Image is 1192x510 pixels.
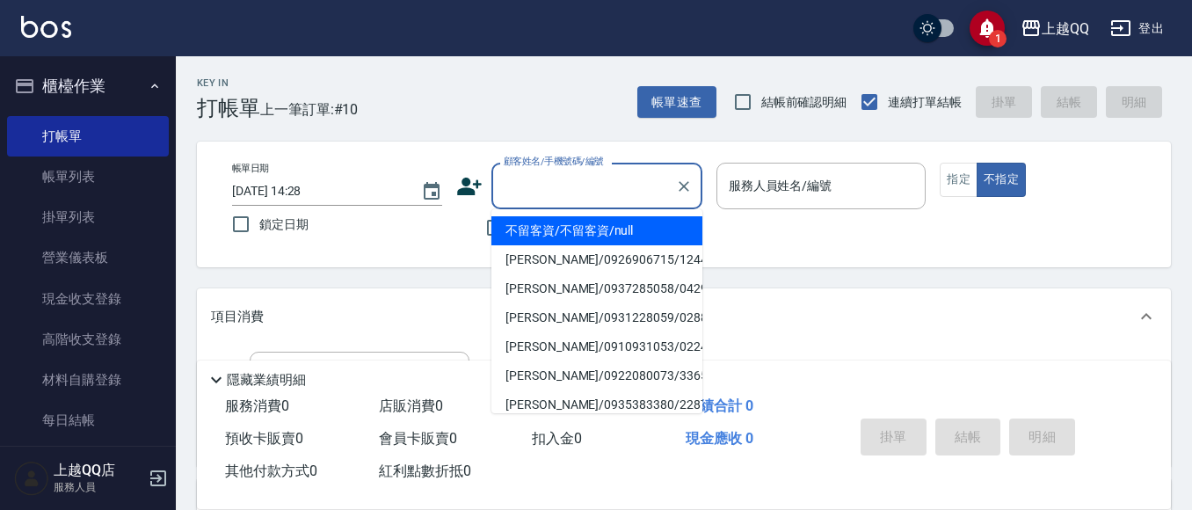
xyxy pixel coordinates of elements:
[259,215,309,234] span: 鎖定日期
[54,462,143,479] h5: 上越QQ店
[940,163,978,197] button: 指定
[1103,12,1171,45] button: 登出
[197,288,1171,345] div: 項目消費
[232,162,269,175] label: 帳單日期
[211,308,264,326] p: 項目消費
[491,390,702,419] li: [PERSON_NAME]/0935383380/2287
[260,98,359,120] span: 上一筆訂單:#10
[7,116,169,157] a: 打帳單
[672,174,696,199] button: Clear
[7,360,169,400] a: 材料自購登錄
[14,461,49,496] img: Person
[491,303,702,332] li: [PERSON_NAME]/0931228059/0288
[686,430,753,447] span: 現金應收 0
[54,479,143,495] p: 服務人員
[7,197,169,237] a: 掛單列表
[491,245,702,274] li: [PERSON_NAME]/0926906715/1244
[7,237,169,278] a: 營業儀表板
[686,397,753,414] span: 業績合計 0
[491,332,702,361] li: [PERSON_NAME]/0910931053/0224
[225,397,289,414] span: 服務消費 0
[232,177,403,206] input: YYYY/MM/DD hh:mm
[379,430,457,447] span: 會員卡販賣 0
[491,216,702,245] li: 不留客資/不留客資/null
[197,96,260,120] h3: 打帳單
[989,30,1007,47] span: 1
[225,463,317,479] span: 其他付款方式 0
[977,163,1026,197] button: 不指定
[7,441,169,482] a: 排班表
[491,274,702,303] li: [PERSON_NAME]/0937285058/0429
[504,155,604,168] label: 顧客姓名/手機號碼/編號
[1042,18,1089,40] div: 上越QQ
[227,371,306,390] p: 隱藏業績明細
[7,400,169,441] a: 每日結帳
[7,279,169,319] a: 現金收支登錄
[761,93,847,112] span: 結帳前確認明細
[7,319,169,360] a: 高階收支登錄
[7,157,169,197] a: 帳單列表
[888,93,962,112] span: 連續打單結帳
[379,463,471,479] span: 紅利點數折抵 0
[21,16,71,38] img: Logo
[379,397,443,414] span: 店販消費 0
[197,77,260,89] h2: Key In
[7,63,169,109] button: 櫃檯作業
[532,430,582,447] span: 扣入金 0
[225,430,303,447] span: 預收卡販賣 0
[411,171,453,213] button: Choose date, selected date is 2025-08-22
[491,361,702,390] li: [PERSON_NAME]/0922080073/3365
[970,11,1005,46] button: save
[1014,11,1096,47] button: 上越QQ
[637,86,716,119] button: 帳單速查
